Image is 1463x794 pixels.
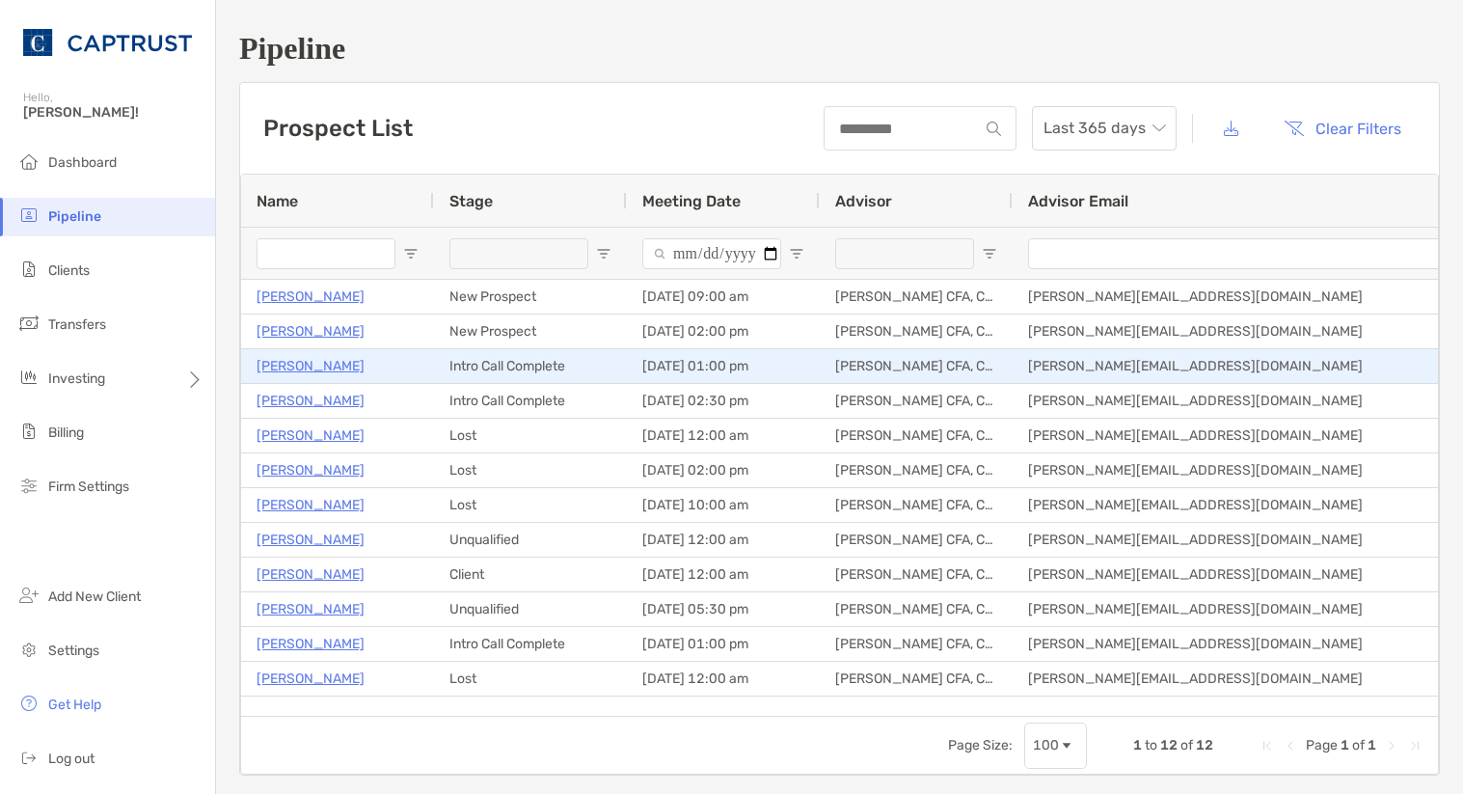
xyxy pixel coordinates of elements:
button: Clear Filters [1269,107,1416,150]
span: of [1180,737,1193,753]
div: [DATE] 12:00 am [627,558,820,591]
div: Previous Page [1283,738,1298,753]
button: Open Filter Menu [789,246,804,261]
span: 1 [1133,737,1142,753]
span: 12 [1160,737,1178,753]
img: investing icon [17,366,41,389]
span: Add New Client [48,589,141,605]
span: Billing [48,424,84,441]
div: First Page [1260,738,1275,753]
div: [DATE] 05:30 pm [627,592,820,626]
a: [PERSON_NAME] [257,597,365,621]
span: Page [1306,737,1338,753]
span: Meeting Date [642,192,741,210]
div: Page Size: [948,737,1013,753]
img: add_new_client icon [17,584,41,607]
img: firm-settings icon [17,474,41,497]
div: Unqualified [434,592,627,626]
a: [PERSON_NAME] [257,319,365,343]
div: [DATE] 02:30 pm [627,384,820,418]
a: [PERSON_NAME] [257,389,365,413]
img: settings icon [17,638,41,661]
span: Dashboard [48,154,117,171]
img: get-help icon [17,692,41,715]
input: Name Filter Input [257,238,395,269]
input: Meeting Date Filter Input [642,238,781,269]
div: Lost [434,453,627,487]
div: [DATE] 12:00 am [627,523,820,557]
span: Clients [48,262,90,279]
h1: Pipeline [239,31,1440,67]
img: pipeline icon [17,204,41,227]
div: [PERSON_NAME] CFA, CAIA, CFP® [820,558,1013,591]
span: 1 [1368,737,1376,753]
div: Intro Call Complete [434,349,627,383]
span: Firm Settings [48,479,129,495]
span: Pipeline [48,208,101,225]
div: [PERSON_NAME] CFA, CAIA, CFP® [820,627,1013,661]
div: [PERSON_NAME] CFA, CAIA, CFP® [820,488,1013,522]
span: Log out [48,751,95,767]
a: [PERSON_NAME] [257,667,365,691]
div: [DATE] 01:00 pm [627,349,820,383]
span: of [1352,737,1365,753]
div: 100 [1033,737,1059,753]
div: Page Size [1024,723,1087,769]
img: dashboard icon [17,150,41,173]
div: Unqualified [434,523,627,557]
div: [DATE] 01:00 pm [627,627,820,661]
div: [PERSON_NAME] CFA, CAIA, CFP® [820,592,1013,626]
a: [PERSON_NAME] [257,493,365,517]
img: logout icon [17,746,41,769]
div: New Prospect [434,280,627,314]
div: [PERSON_NAME] CFA, CAIA, CFP® [820,315,1013,348]
a: [PERSON_NAME] [257,424,365,448]
span: [PERSON_NAME]! [23,104,203,121]
div: [DATE] 12:00 am [627,419,820,452]
span: Settings [48,643,99,659]
span: Transfers [48,316,106,333]
div: [DATE] 02:00 pm [627,315,820,348]
a: [PERSON_NAME] [257,632,365,656]
span: to [1145,737,1157,753]
p: [PERSON_NAME] [257,458,365,482]
button: Open Filter Menu [403,246,419,261]
img: transfers icon [17,312,41,335]
img: billing icon [17,420,41,443]
div: [DATE] 09:00 am [627,280,820,314]
button: Open Filter Menu [982,246,997,261]
img: CAPTRUST Logo [23,8,192,77]
div: Last Page [1407,738,1422,753]
span: 12 [1196,737,1213,753]
div: [PERSON_NAME] CFA, CAIA, CFP® [820,523,1013,557]
span: 1 [1341,737,1349,753]
a: [PERSON_NAME] [257,354,365,378]
div: [PERSON_NAME] CFA, CAIA, CFP® [820,453,1013,487]
div: Intro Call Complete [434,384,627,418]
div: [PERSON_NAME] CFA, CAIA, CFP® [820,662,1013,696]
a: [PERSON_NAME] [257,562,365,587]
div: [PERSON_NAME] CFA, CAIA, CFP® [820,419,1013,452]
span: Name [257,192,298,210]
div: [DATE] 02:00 pm [627,453,820,487]
div: Lost [434,488,627,522]
a: [PERSON_NAME] [257,285,365,309]
div: [DATE] 12:00 am [627,662,820,696]
input: Advisor Email Filter Input [1028,238,1456,269]
img: input icon [987,122,1001,136]
div: Lost [434,662,627,696]
a: [PERSON_NAME] [257,528,365,552]
span: Advisor [835,192,892,210]
div: [PERSON_NAME] CFA, CAIA, CFP® [820,349,1013,383]
div: Client [434,558,627,591]
span: Advisor Email [1028,192,1128,210]
span: Investing [48,370,105,387]
div: Lost [434,419,627,452]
